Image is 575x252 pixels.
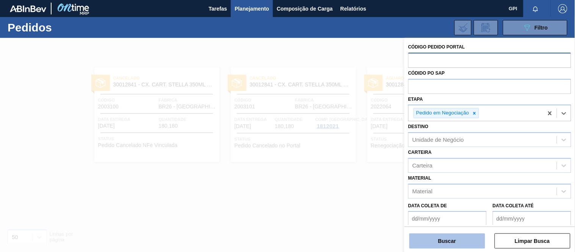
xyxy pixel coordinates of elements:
label: Destino [408,124,428,129]
label: Códido PO SAP [408,70,445,76]
label: Etapa [408,97,423,102]
div: Material [412,188,432,194]
div: Carteira [412,162,432,169]
label: Código Pedido Portal [408,44,465,50]
span: Planejamento [235,4,269,13]
div: Unidade de Negócio [412,137,464,143]
span: Composição de Carga [277,4,333,13]
div: Pedido em Negociação [414,108,470,118]
h1: Pedidos [8,23,116,32]
label: Data coleta até [493,203,534,208]
div: Importar Negociações dos Pedidos [454,20,472,35]
span: Filtro [535,25,548,31]
img: TNhmsLtSVTkK8tSr43FrP2fwEKptu5GPRR3wAAAABJRU5ErkJggg== [10,5,46,12]
input: dd/mm/yyyy [493,211,571,226]
label: Carteira [408,150,432,155]
input: dd/mm/yyyy [408,211,487,226]
span: Relatórios [340,4,366,13]
label: Material [408,175,431,181]
label: Data coleta de [408,203,447,208]
button: Filtro [503,20,567,35]
img: Logout [558,4,567,13]
span: Tarefas [208,4,227,13]
div: Solicitação de Revisão de Pedidos [474,20,498,35]
button: Notificações [523,3,548,14]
